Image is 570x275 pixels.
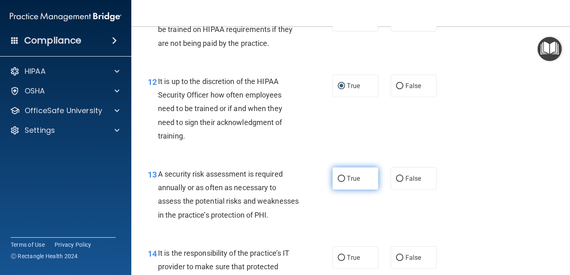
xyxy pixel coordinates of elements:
input: False [396,255,403,261]
input: True [338,176,345,182]
a: OSHA [10,86,119,96]
span: 12 [148,77,157,87]
a: HIPAA [10,66,119,76]
input: True [338,255,345,261]
p: OfficeSafe University [25,106,102,116]
span: 14 [148,249,157,259]
button: Open Resource Center [538,37,562,61]
span: False [405,82,421,90]
span: Volunteers and trainees are not required to be trained on HIPAA requirements if they are not bein... [158,11,299,47]
span: It is up to the discretion of the HIPAA Security Officer how often employees need to be trained o... [158,77,282,140]
span: False [405,254,421,261]
span: 13 [148,170,157,180]
p: OSHA [25,86,45,96]
a: Terms of Use [11,241,45,249]
p: HIPAA [25,66,46,76]
a: OfficeSafe University [10,106,119,116]
p: Settings [25,125,55,135]
span: True [347,175,360,182]
span: Ⓒ Rectangle Health 2024 [11,252,78,260]
input: True [338,83,345,89]
span: True [347,254,360,261]
span: False [405,175,421,182]
h4: Compliance [24,35,81,46]
span: True [347,82,360,90]
span: A security risk assessment is required annually or as often as necessary to assess the potential ... [158,170,299,219]
a: Settings [10,125,119,135]
a: Privacy Policy [55,241,92,249]
img: PMB logo [10,9,121,25]
input: False [396,83,403,89]
input: False [396,176,403,182]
